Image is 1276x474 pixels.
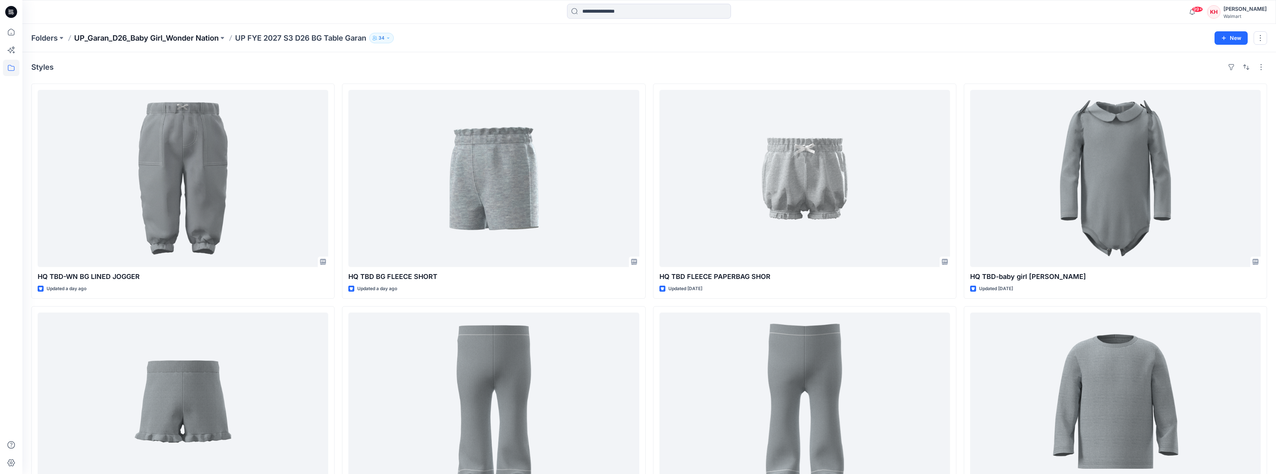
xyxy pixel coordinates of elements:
[31,33,58,43] a: Folders
[235,33,366,43] p: UP FYE 2027 S3 D26 BG Table Garan
[74,33,219,43] a: UP_Garan_D26_Baby Girl_Wonder Nation
[369,33,394,43] button: 34
[38,271,328,282] p: HQ TBD-WN BG LINED JOGGER
[31,63,54,72] h4: Styles
[47,285,86,293] p: Updated a day ago
[659,90,950,267] a: HQ TBD FLEECE PAPERBAG SHOR
[1192,6,1203,12] span: 99+
[970,271,1261,282] p: HQ TBD-baby girl [PERSON_NAME]
[1207,5,1220,19] div: KH
[38,90,328,267] a: HQ TBD-WN BG LINED JOGGER
[979,285,1013,293] p: Updated [DATE]
[1223,13,1267,19] div: Walmart
[659,271,950,282] p: HQ TBD FLEECE PAPERBAG SHOR
[668,285,702,293] p: Updated [DATE]
[379,34,384,42] p: 34
[970,90,1261,267] a: HQ TBD-baby girl peter pan
[348,90,639,267] a: HQ TBD BG FLEECE SHORT
[1215,31,1248,45] button: New
[357,285,397,293] p: Updated a day ago
[348,271,639,282] p: HQ TBD BG FLEECE SHORT
[1223,4,1267,13] div: [PERSON_NAME]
